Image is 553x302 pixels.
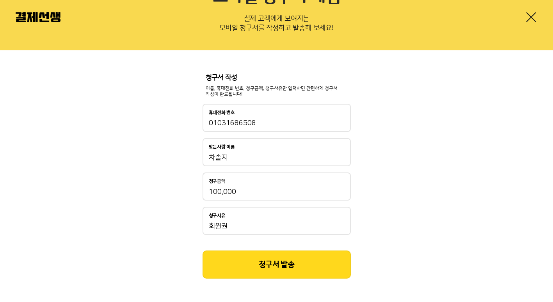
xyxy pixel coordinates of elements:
button: 청구서 발송 [203,250,351,279]
input: 청구사유 [209,222,345,231]
p: 이름, 휴대전화 번호, 청구금액, 청구사유만 입력하면 간편하게 청구서 작성이 완료됩니다! [206,85,348,98]
p: 청구서 작성 [206,74,348,82]
input: 받는사람 이름 [209,153,345,162]
p: 휴대전화 번호 [209,110,235,115]
p: 청구사유 [209,213,226,219]
input: 청구금액 [209,187,345,197]
p: 청구금액 [209,179,226,184]
input: 휴대전화 번호 [209,119,345,128]
img: 결제선생 [16,12,60,22]
p: 받는사람 이름 [209,144,235,150]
